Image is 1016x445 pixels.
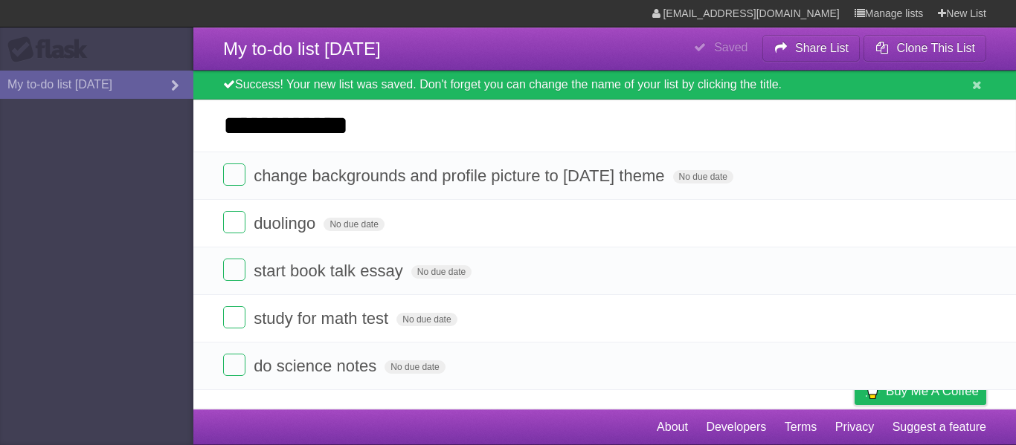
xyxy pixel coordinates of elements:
button: Share List [762,35,861,62]
a: Developers [706,413,766,441]
img: Buy me a coffee [862,378,882,403]
a: Privacy [835,413,874,441]
span: duolingo [254,214,319,233]
label: Done [223,306,245,328]
span: My to-do list [DATE] [223,39,381,59]
b: Saved [714,41,747,53]
span: No due date [411,265,472,279]
label: Done [223,163,245,186]
span: change backgrounds and profile picture to [DATE] theme [254,166,668,185]
a: Buy me a coffee [855,377,986,405]
span: No due date [385,360,445,374]
div: Success! Your new list was saved. Don't forget you can change the name of your list by clicking t... [193,71,1016,100]
b: Clone This List [896,42,975,54]
div: Flask [7,36,97,63]
span: No due date [324,218,384,231]
a: About [657,413,688,441]
button: Clone This List [864,35,986,62]
span: start book talk essay [254,262,407,280]
span: No due date [673,170,733,183]
b: Share List [795,42,849,54]
span: No due date [396,313,457,326]
label: Done [223,259,245,281]
span: Buy me a coffee [886,378,979,404]
a: Terms [785,413,817,441]
span: do science notes [254,357,380,375]
label: Done [223,211,245,233]
a: Suggest a feature [893,413,986,441]
label: Done [223,354,245,376]
span: study for math test [254,309,392,328]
